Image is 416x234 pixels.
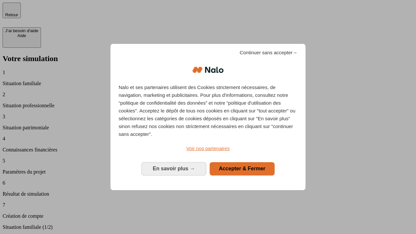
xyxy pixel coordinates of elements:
p: Nalo et ses partenaires utilisent des Cookies strictement nécessaires, de navigation, marketing e... [119,84,297,138]
span: Voir nos partenaires [186,146,229,151]
a: Voir nos partenaires [119,145,297,152]
button: Accepter & Fermer: Accepter notre traitement des données et fermer [210,162,275,175]
button: En savoir plus: Configurer vos consentements [141,162,206,175]
span: Accepter & Fermer [219,166,265,171]
span: Continuer sans accepter→ [240,49,297,57]
span: En savoir plus → [153,166,195,171]
div: Bienvenue chez Nalo Gestion du consentement [110,44,305,190]
img: Logo [192,60,224,80]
